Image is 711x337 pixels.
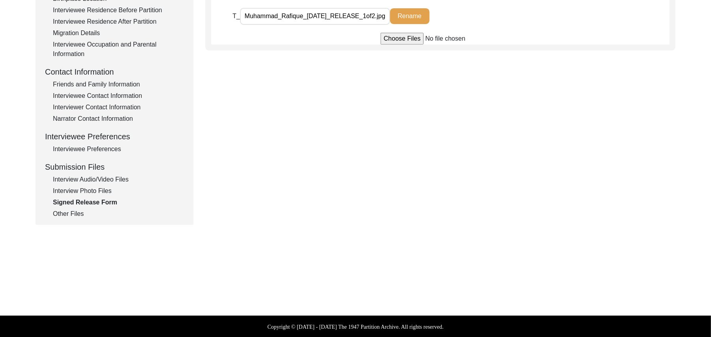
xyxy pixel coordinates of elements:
div: Interviewee Preferences [53,144,184,154]
div: Narrator Contact Information [53,114,184,124]
div: Signed Release Form [53,198,184,207]
div: Migration Details [53,28,184,38]
button: Rename [390,8,430,24]
div: Interviewee Preferences [45,131,184,142]
div: Submission Files [45,161,184,173]
div: Interviewee Contact Information [53,91,184,101]
div: Interviewer Contact Information [53,103,184,112]
div: Interviewee Residence After Partition [53,17,184,26]
label: Copyright © [DATE] - [DATE] The 1947 Partition Archive. All rights reserved. [267,323,443,331]
div: Interviewee Residence Before Partition [53,6,184,15]
span: T_ [233,13,240,19]
div: Interview Audio/Video Files [53,175,184,184]
div: Interview Photo Files [53,186,184,196]
div: Friends and Family Information [53,80,184,89]
div: Interviewee Occupation and Parental Information [53,40,184,59]
div: Contact Information [45,66,184,78]
div: Other Files [53,209,184,219]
